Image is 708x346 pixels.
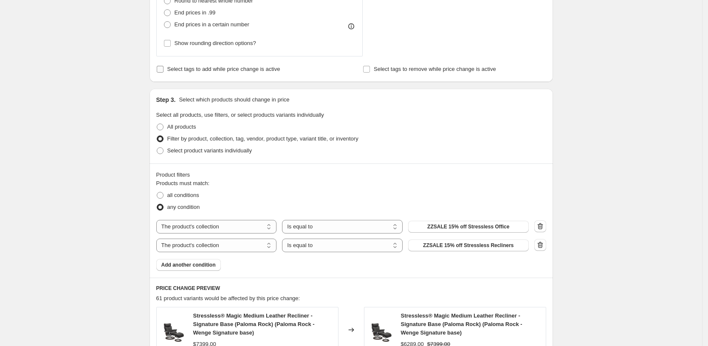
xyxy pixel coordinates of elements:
[156,259,221,271] button: Add another condition
[401,312,522,336] span: Stressless® Magic Medium Leather Recliner - Signature Base (Paloma Rock) (Paloma Rock - Wenge Sig...
[175,9,216,16] span: End prices in .99
[161,262,216,268] span: Add another condition
[179,96,289,104] p: Select which products should change in price
[423,242,513,249] span: ZZSALE 15% off Stressless Recliners
[408,239,529,251] button: ZZSALE 15% off Stressless Recliners
[167,192,199,198] span: all conditions
[193,312,315,336] span: Stressless® Magic Medium Leather Recliner - Signature Base (Paloma Rock) (Paloma Rock - Wenge Sig...
[167,66,280,72] span: Select tags to add while price change is active
[156,285,546,292] h6: PRICE CHANGE PREVIEW
[369,317,394,343] img: stressless-magic-medium-leather-recliner-signature-base-paloma-rock-793606_80x.jpg
[175,40,256,46] span: Show rounding direction options?
[156,295,300,301] span: 61 product variants would be affected by this price change:
[156,112,324,118] span: Select all products, use filters, or select products variants individually
[408,221,529,233] button: ZZSALE 15% off Stressless Office
[167,147,252,154] span: Select product variants individually
[427,223,509,230] span: ZZSALE 15% off Stressless Office
[175,21,249,28] span: End prices in a certain number
[167,135,358,142] span: Filter by product, collection, tag, vendor, product type, variant title, or inventory
[167,204,200,210] span: any condition
[167,124,196,130] span: All products
[156,96,176,104] h2: Step 3.
[156,180,210,186] span: Products must match:
[374,66,496,72] span: Select tags to remove while price change is active
[161,317,186,343] img: stressless-magic-medium-leather-recliner-signature-base-paloma-rock-793606_80x.jpg
[156,171,546,179] div: Product filters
